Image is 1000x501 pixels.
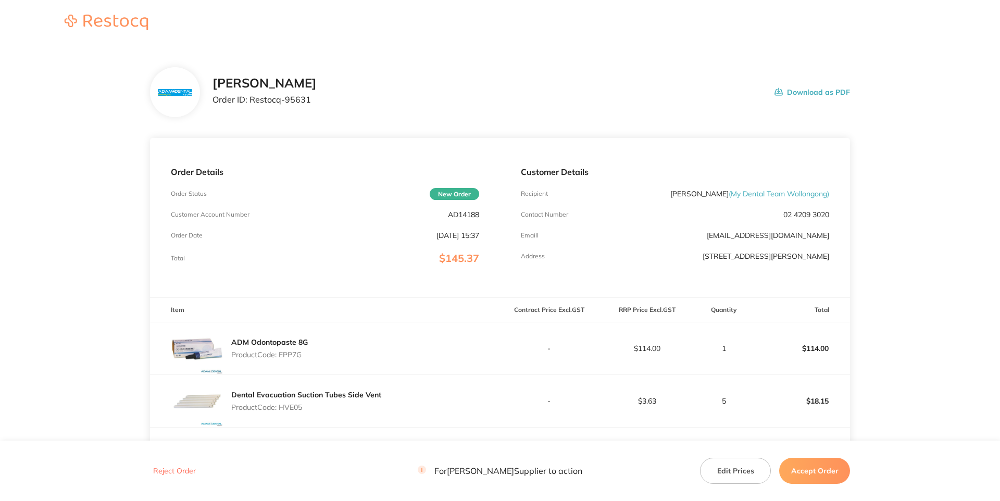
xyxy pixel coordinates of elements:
p: $3.63 [598,397,695,405]
p: [PERSON_NAME] [670,190,829,198]
img: Restocq logo [54,15,158,30]
button: Edit Prices [700,458,771,484]
a: Restocq logo [54,15,158,32]
p: AD14188 [448,210,479,219]
p: Product Code: HVE05 [231,403,381,411]
p: [DATE] 15:37 [436,231,479,240]
p: Order Date [171,232,203,239]
td: Message: - [150,427,500,458]
p: Product Code: EPP7G [231,350,308,359]
p: 5 [696,397,752,405]
p: Customer Details [521,167,829,177]
p: Order ID: Restocq- 95631 [213,95,317,104]
th: Total [752,298,850,322]
button: Accept Order [779,458,850,484]
th: Item [150,298,500,322]
a: [EMAIL_ADDRESS][DOMAIN_NAME] [707,231,829,240]
img: NzYzbTZiaw [171,375,223,427]
button: Reject Order [150,467,199,476]
p: Recipient [521,190,548,197]
p: Emaill [521,232,539,239]
p: - [501,344,597,353]
p: Contact Number [521,211,568,218]
th: RRP Price Excl. GST [598,298,696,322]
img: N3lyZGFtYw [171,322,223,374]
span: New Order [430,188,479,200]
th: Contract Price Excl. GST [500,298,598,322]
span: ( My Dental Team Wollongong ) [729,189,829,198]
p: $114.00 [753,336,849,361]
p: - [501,397,597,405]
p: 1 [696,344,752,353]
p: Order Status [171,190,207,197]
span: $145.37 [439,252,479,265]
p: Customer Account Number [171,211,249,218]
p: Total [171,255,185,262]
p: Order Details [171,167,479,177]
p: [STREET_ADDRESS][PERSON_NAME] [703,252,829,260]
p: Address [521,253,545,260]
button: Download as PDF [774,76,850,108]
a: ADM Odontopaste 8G [231,337,308,347]
p: $18.15 [753,389,849,414]
h2: [PERSON_NAME] [213,76,317,91]
p: $114.00 [598,344,695,353]
p: 02 4209 3020 [783,210,829,219]
img: N3hiYW42Mg [158,89,192,96]
p: For [PERSON_NAME] Supplier to action [418,466,582,476]
a: Dental Evacuation Suction Tubes Side Vent [231,390,381,399]
th: Quantity [696,298,752,322]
